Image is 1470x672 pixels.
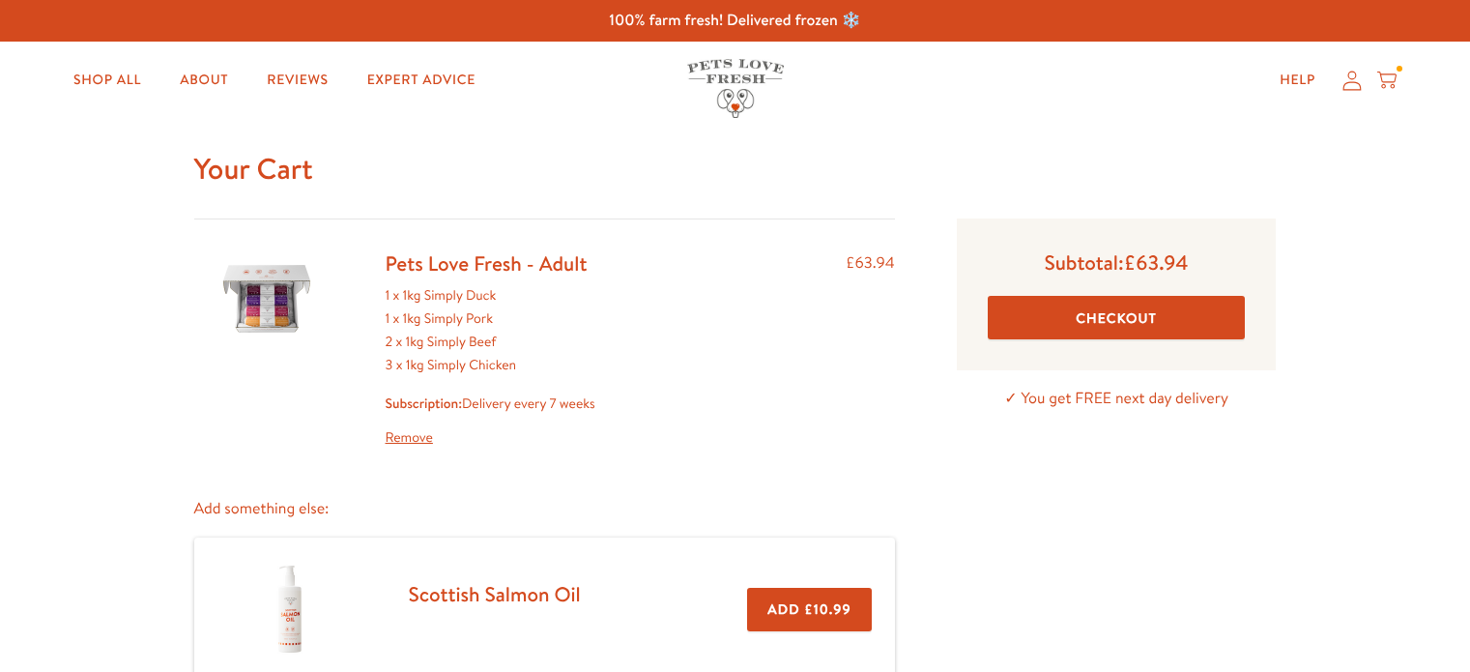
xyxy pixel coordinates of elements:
a: Remove [386,426,595,450]
span: £63.94 [1124,248,1189,277]
p: Add something else: [194,496,895,522]
div: Delivery every 7 weeks [386,393,595,451]
div: £63.94 [846,250,895,450]
img: Pets Love Fresh [687,59,784,118]
div: 1 x 1kg Simply Duck 1 x 1kg Simply Pork 2 x 1kg Simply Beef 3 x 1kg Simply Chicken [386,284,595,450]
p: ✓ You get FREE next day delivery [957,386,1277,412]
button: Checkout [988,296,1246,339]
a: Reviews [251,61,343,100]
a: Pets Love Fresh - Adult [386,249,588,278]
img: Scottish Salmon Oil [242,561,338,657]
a: Expert Advice [352,61,491,100]
a: About [164,61,244,100]
a: Shop All [58,61,157,100]
a: Help [1264,61,1331,100]
strong: Subscription: [386,394,463,413]
p: Subtotal: [988,249,1246,276]
a: Scottish Salmon Oil [409,580,581,608]
button: Add £10.99 [747,588,871,631]
h1: Your Cart [194,150,1277,188]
